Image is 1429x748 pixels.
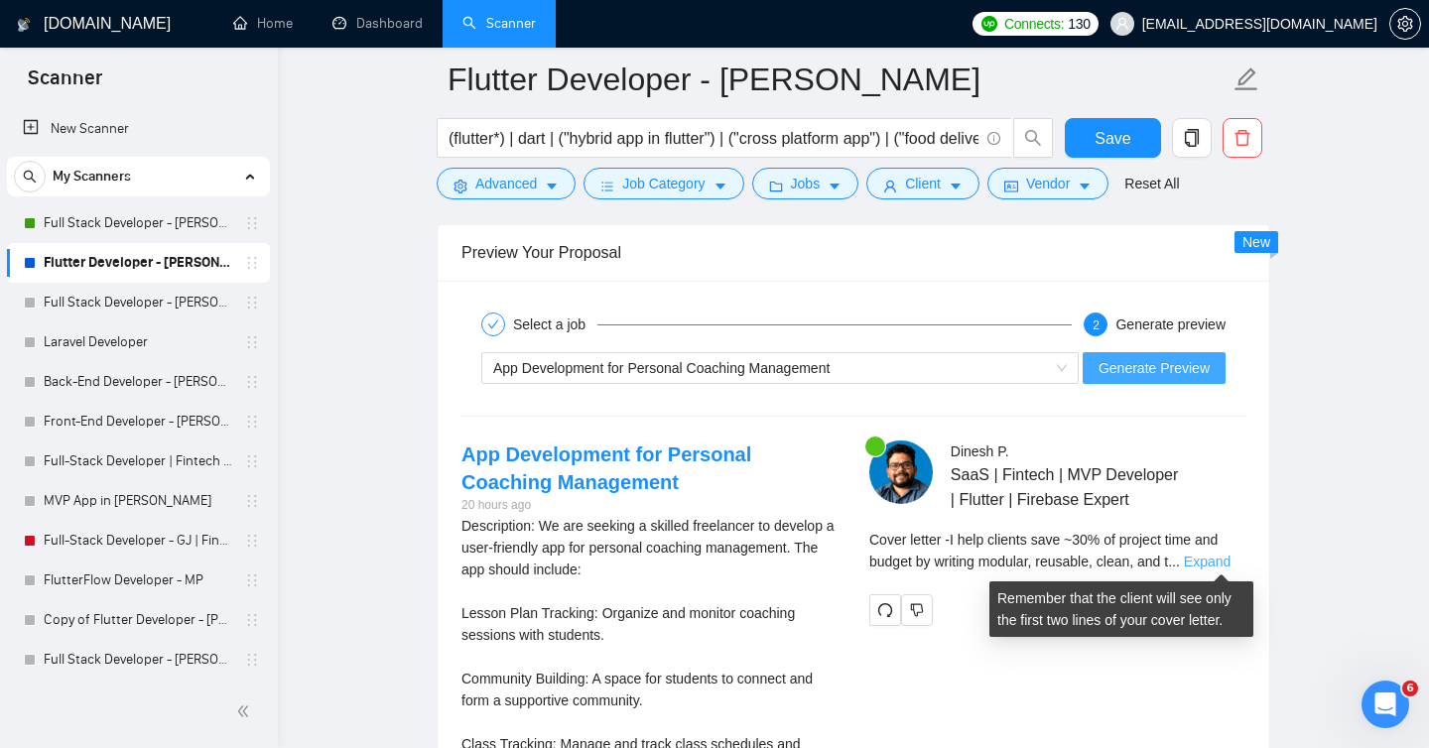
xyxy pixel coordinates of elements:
span: holder [244,572,260,588]
span: holder [244,334,260,350]
span: Job Category [622,173,705,194]
span: user [883,179,897,193]
span: holder [244,215,260,231]
button: barsJob Categorycaret-down [584,168,743,199]
span: Generate Preview [1099,357,1210,379]
a: Copy of Flutter Developer - [PERSON_NAME] [44,600,232,640]
span: user [1115,17,1129,31]
a: setting [1389,16,1421,32]
input: Search Freelance Jobs... [449,126,978,151]
span: copy [1173,129,1211,147]
span: Advanced [475,173,537,194]
span: Save [1095,126,1130,151]
div: Generate preview [1115,312,1226,336]
span: holder [244,414,260,430]
a: Front-End Developer - [PERSON_NAME] [44,402,232,441]
div: 20 hours ago [461,496,838,515]
a: Laravel Developer [44,322,232,362]
span: check [487,318,499,330]
a: New Scanner [23,109,254,149]
a: dashboardDashboard [332,15,423,32]
span: caret-down [714,179,727,193]
button: delete [1223,118,1262,158]
span: holder [244,533,260,549]
span: Vendor [1026,173,1070,194]
button: folderJobscaret-down [752,168,859,199]
button: setting [1389,8,1421,40]
div: Preview Your Proposal [461,224,1245,281]
a: Full Stack Developer - [PERSON_NAME] [44,640,232,680]
span: caret-down [545,179,559,193]
button: dislike [901,594,933,626]
div: Remember that the client will see only the first two lines of your cover letter. [869,529,1245,572]
span: 130 [1068,13,1090,35]
button: userClientcaret-down [866,168,979,199]
span: Jobs [791,173,821,194]
span: dislike [910,602,924,618]
span: search [15,170,45,184]
span: Client [905,173,941,194]
span: App Development for Personal Coaching Management [493,360,830,376]
span: setting [454,179,467,193]
span: holder [244,255,260,271]
a: Full-Stack Developer | Fintech SaaS System [44,441,232,481]
button: idcardVendorcaret-down [987,168,1108,199]
img: logo [17,9,31,41]
li: New Scanner [7,109,270,149]
span: caret-down [1078,179,1092,193]
iframe: Intercom live chat [1362,681,1409,728]
a: Back-End Developer - [PERSON_NAME] [44,362,232,402]
a: Flutter Developer - [PERSON_NAME] [44,243,232,283]
img: upwork-logo.png [981,16,997,32]
div: Remember that the client will see only the first two lines of your cover letter. [989,581,1253,637]
span: caret-down [949,179,963,193]
span: holder [244,295,260,311]
button: redo [869,594,901,626]
span: 6 [1402,681,1418,696]
span: double-left [236,701,256,721]
span: idcard [1004,179,1018,193]
a: Full-Stack Developer - GJ | Fintech SaaS System [44,521,232,561]
span: holder [244,652,260,668]
span: holder [244,493,260,509]
span: Scanner [12,63,118,105]
div: Select a job [513,312,597,336]
span: holder [244,453,260,469]
span: Connects: [1004,13,1064,35]
span: search [1014,129,1052,147]
button: Save [1065,118,1161,158]
span: setting [1390,16,1420,32]
span: Cover letter - I help clients save ~30% of project time and budget by writing modular, reusable, ... [869,532,1218,569]
a: Reset All [1124,173,1179,194]
a: App Development for Personal Coaching Management [461,443,751,493]
a: Full Stack Developer - [PERSON_NAME] [44,203,232,243]
button: Generate Preview [1083,352,1226,384]
button: search [14,161,46,192]
span: 2 [1093,318,1100,332]
img: c1rrnogMt3Uq0xhrMDoT4R6Am2kSXgq5GYzwiwNYk2_iwhXeSmIPDVTt3PZpRCUvD2 [869,440,933,504]
a: homeHome [233,15,293,32]
span: Dinesh P . [951,443,1009,459]
a: FlutterFlow Developer - MP [44,561,232,600]
span: New [1242,234,1270,250]
span: holder [244,612,260,628]
span: edit [1234,66,1259,92]
span: delete [1224,129,1261,147]
span: redo [870,602,900,618]
span: bars [600,179,614,193]
a: Full Stack Developer - [PERSON_NAME] [44,283,232,322]
a: searchScanner [462,15,536,32]
button: copy [1172,118,1212,158]
span: ... [1168,554,1180,569]
li: My Scanners [7,157,270,680]
a: Expand [1184,554,1231,569]
span: SaaS | Fintech | MVP Developer | Flutter | Firebase Expert [951,462,1187,512]
span: info-circle [987,132,1000,145]
a: MVP App in [PERSON_NAME] [44,481,232,521]
button: settingAdvancedcaret-down [437,168,576,199]
span: holder [244,374,260,390]
span: My Scanners [53,157,131,196]
button: search [1013,118,1053,158]
span: folder [769,179,783,193]
span: caret-down [828,179,842,193]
